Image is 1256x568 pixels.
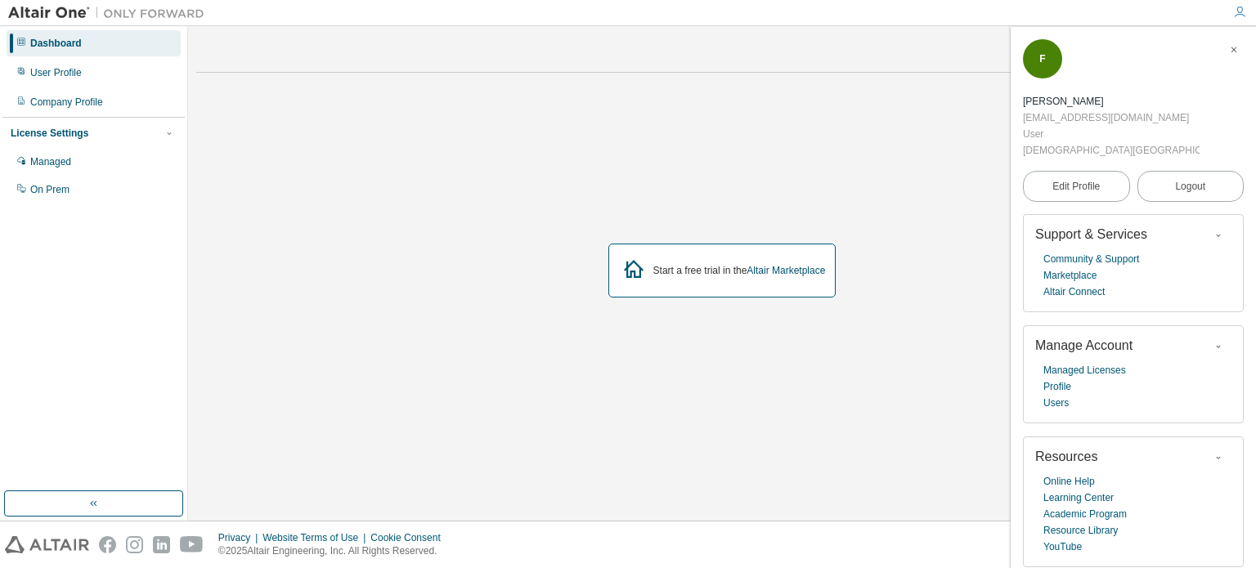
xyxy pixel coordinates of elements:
[218,544,451,558] p: © 2025 Altair Engineering, Inc. All Rights Reserved.
[1043,267,1097,284] a: Marketplace
[1043,284,1105,300] a: Altair Connect
[126,536,143,553] img: instagram.svg
[1035,449,1097,463] span: Resources
[30,96,103,109] div: Company Profile
[370,531,450,544] div: Cookie Consent
[262,531,370,544] div: Website Terms of Use
[1035,227,1147,241] span: Support & Services
[1039,53,1045,65] span: F
[1043,506,1127,522] a: Academic Program
[11,127,88,140] div: License Settings
[1137,171,1245,202] button: Logout
[1043,539,1082,555] a: YouTube
[30,66,82,79] div: User Profile
[218,531,262,544] div: Privacy
[1043,473,1095,490] a: Online Help
[5,536,89,553] img: altair_logo.svg
[747,265,825,276] a: Altair Marketplace
[99,536,116,553] img: facebook.svg
[1023,142,1200,159] div: [DEMOGRAPHIC_DATA][GEOGRAPHIC_DATA]
[1043,490,1114,506] a: Learning Center
[153,536,170,553] img: linkedin.svg
[30,37,82,50] div: Dashboard
[180,536,204,553] img: youtube.svg
[1175,178,1205,195] span: Logout
[8,5,213,21] img: Altair One
[30,155,71,168] div: Managed
[1035,338,1133,352] span: Manage Account
[1052,180,1100,193] span: Edit Profile
[1043,378,1071,395] a: Profile
[653,264,826,277] div: Start a free trial in the
[1043,395,1069,411] a: Users
[1043,251,1139,267] a: Community & Support
[1043,522,1118,539] a: Resource Library
[30,183,70,196] div: On Prem
[1023,171,1130,202] a: Edit Profile
[1023,110,1200,126] div: [EMAIL_ADDRESS][DOMAIN_NAME]
[1023,126,1200,142] div: User
[1043,362,1126,378] a: Managed Licenses
[1023,93,1200,110] div: FAZLE khan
